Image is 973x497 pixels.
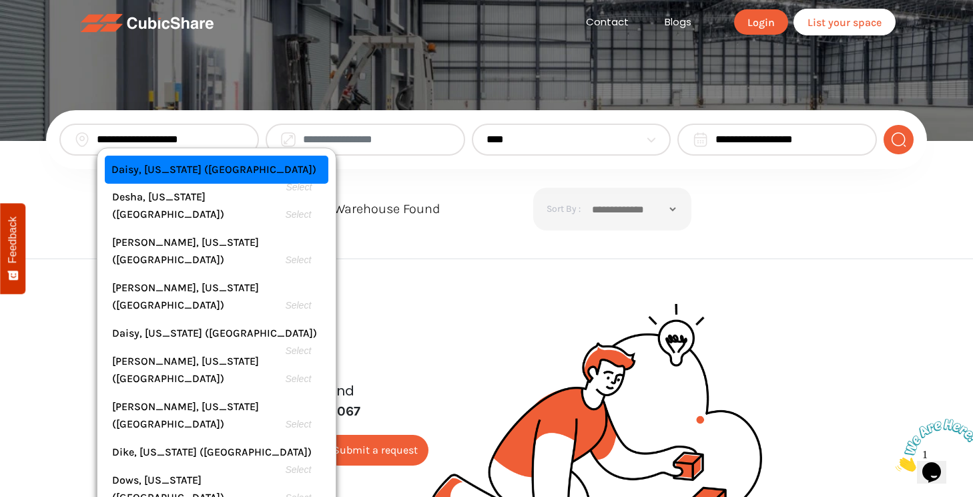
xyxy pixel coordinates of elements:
button: Select [275,416,321,433]
button: Select [275,251,321,269]
button: Select [276,178,322,196]
div: Domain: [DOMAIN_NAME] [35,35,147,45]
div: [PERSON_NAME], [US_STATE] ([GEOGRAPHIC_DATA]) [105,347,328,393]
img: calendar.png [692,132,709,148]
div: Keywords by Traffic [147,79,225,88]
button: Select [275,342,321,359]
img: logo_orange.svg [21,21,32,32]
div: [PERSON_NAME], [US_STATE] ([GEOGRAPHIC_DATA]) [105,228,328,274]
div: [PERSON_NAME], [US_STATE] ([GEOGRAPHIC_DATA]) [105,393,328,438]
span: sort by : [547,201,581,217]
div: Desha, [US_STATE] ([GEOGRAPHIC_DATA]) [105,183,328,228]
img: tab_domain_overview_orange.svg [36,77,47,88]
div: Domain Overview [51,79,119,88]
span: 92067 [321,403,360,419]
span: Feedback [7,216,19,263]
img: location.png [74,132,90,148]
button: Select [275,370,321,387]
img: tab_keywords_by_traffic_grey.svg [133,77,143,88]
div: Daisy, [US_STATE] ([GEOGRAPHIC_DATA]) [105,156,328,184]
img: Chat attention grabber [5,5,88,58]
a: Contact [568,15,647,30]
img: search-normal.png [890,132,907,148]
img: website_grey.svg [21,35,32,45]
button: Select [275,461,321,478]
div: Dike, [US_STATE] ([GEOGRAPHIC_DATA]) [105,438,328,466]
label: 92067: 0 Warehouse Found [282,199,440,219]
a: Submit a request [322,435,428,466]
button: Select [275,297,321,314]
span: 1 [5,5,11,17]
a: List your space [793,9,896,35]
div: Daisy, [US_STATE] ([GEOGRAPHIC_DATA]) [105,319,328,347]
button: Select [275,206,321,223]
a: Blogs [647,15,709,30]
iframe: chat widget [890,413,973,477]
div: v 4.0.25 [37,21,65,32]
img: space field icon [280,132,296,148]
a: Login [734,9,788,35]
div: [PERSON_NAME], [US_STATE] ([GEOGRAPHIC_DATA]) [105,274,328,319]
